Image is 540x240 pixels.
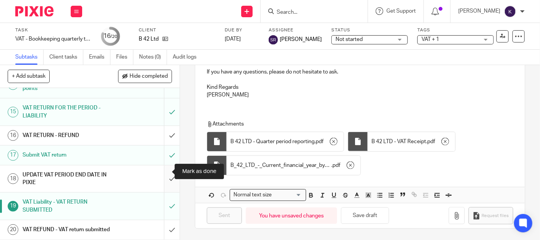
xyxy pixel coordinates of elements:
[49,50,83,65] a: Client tasks
[23,130,112,141] h1: VAT RETURN - REFUND
[130,73,168,80] span: Hide completed
[417,27,494,33] label: Tags
[280,36,322,43] span: [PERSON_NAME]
[332,162,341,169] span: pdf
[173,50,202,65] a: Audit logs
[422,37,439,42] span: VAT + 1
[118,70,172,83] button: Hide completed
[316,138,324,145] span: pdf
[207,68,513,76] p: If you have any questions, please do not hesitate to ask.
[8,70,50,83] button: + Add subtask
[8,224,18,235] div: 20
[89,50,110,65] a: Emails
[15,35,92,43] div: VAT - Bookkeeping quarterly tasks
[458,7,500,15] p: [PERSON_NAME]
[246,207,337,224] div: You have unsaved changes
[139,50,167,65] a: Notes (0)
[269,27,322,33] label: Assignee
[341,207,389,224] button: Save draft
[230,162,331,169] span: B_42_LTD_-_Current_financial_year_by_month
[276,9,345,16] input: Search
[225,36,241,42] span: [DATE]
[15,6,54,16] img: Pixie
[207,207,242,224] input: Sent
[427,138,435,145] span: pdf
[331,27,408,33] label: Status
[104,32,117,41] div: 16
[110,34,117,39] small: /20
[116,50,133,65] a: Files
[23,102,112,122] h1: VAT RETURN FOR THE PERIOD - LIABILITY
[8,201,18,212] div: 19
[225,27,259,33] label: Due by
[371,138,426,145] span: B 42 LTD - VAT Receipt
[207,83,513,91] p: Kind Regards
[386,8,416,14] span: Get Support
[336,37,363,42] span: Not started
[15,27,92,33] label: Task
[15,50,44,65] a: Subtasks
[230,189,306,201] div: Search for option
[274,191,302,199] input: Search for option
[8,130,18,141] div: 16
[469,207,513,224] button: Request files
[269,35,278,44] img: svg%3E
[139,27,215,33] label: Client
[23,169,112,189] h1: UPDATE VAT PERIOD END DATE IN PIXIE
[8,107,18,118] div: 15
[227,132,344,151] div: .
[207,120,509,128] p: Attachments
[23,224,112,235] h1: VAT REFUND - VAT return submitted
[23,196,112,216] h1: VAT Liability - VAT RETURN SUBMITTED
[230,138,315,145] span: B 42 LTD - Quarter period reporting
[8,150,18,161] div: 17
[139,35,159,43] p: B 42 Ltd
[482,213,509,219] span: Request files
[227,156,360,175] div: .
[368,132,455,151] div: .
[8,173,18,184] div: 18
[23,149,112,161] h1: Submit VAT return
[504,5,516,18] img: svg%3E
[232,191,273,199] span: Normal text size
[207,91,513,99] p: [PERSON_NAME]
